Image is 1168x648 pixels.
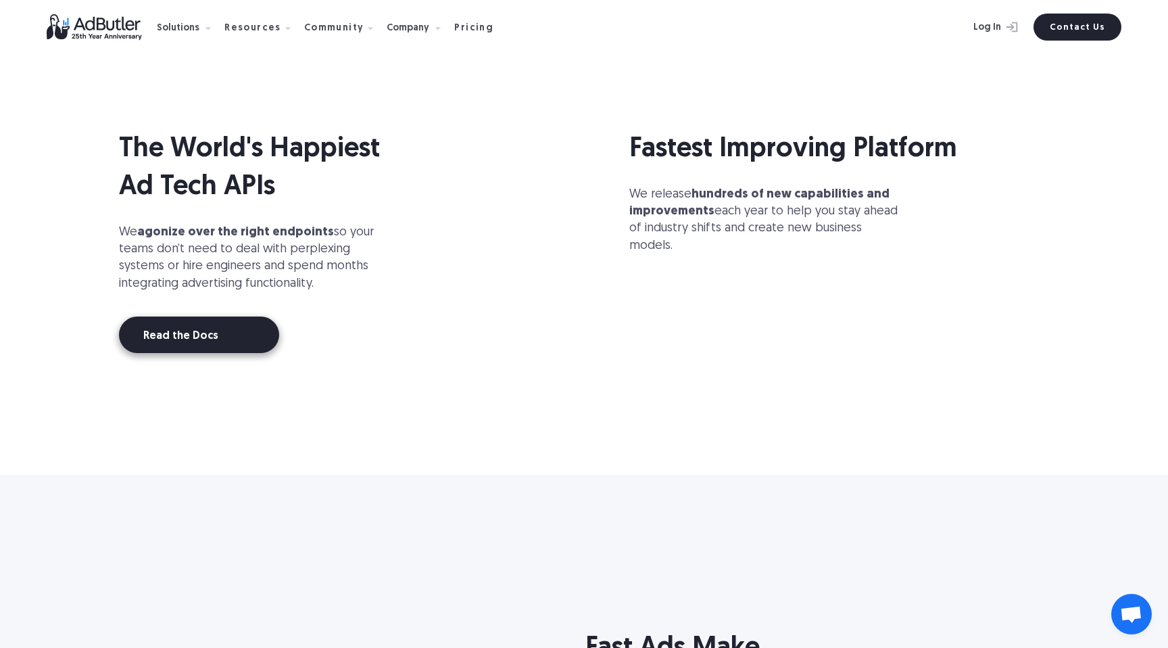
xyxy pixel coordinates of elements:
a: Read the Docs [119,317,279,353]
div: Solutions [157,24,199,33]
p: We release each year to help you stay ahead of industry shifts and create new business models. ‍ [629,186,900,288]
h2: Fastest Improving Platform [629,131,1050,168]
p: We so your teams don’t need to deal with perplexing systems or hire engineers and spend months in... [119,224,389,292]
strong: hundreds of new capabilities and improvements [629,188,890,218]
strong: agonize over the right endpoints [137,226,334,239]
div: Pricing [454,24,493,33]
a: Open chat [1111,594,1152,634]
div: Resources [224,24,281,33]
a: Log In [938,14,1025,41]
a: Contact Us [1033,14,1121,41]
div: Community [304,24,364,33]
h2: The World's Happiest Ad Tech APIs [119,131,539,206]
a: Pricing [454,21,504,33]
div: Company [387,24,429,33]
